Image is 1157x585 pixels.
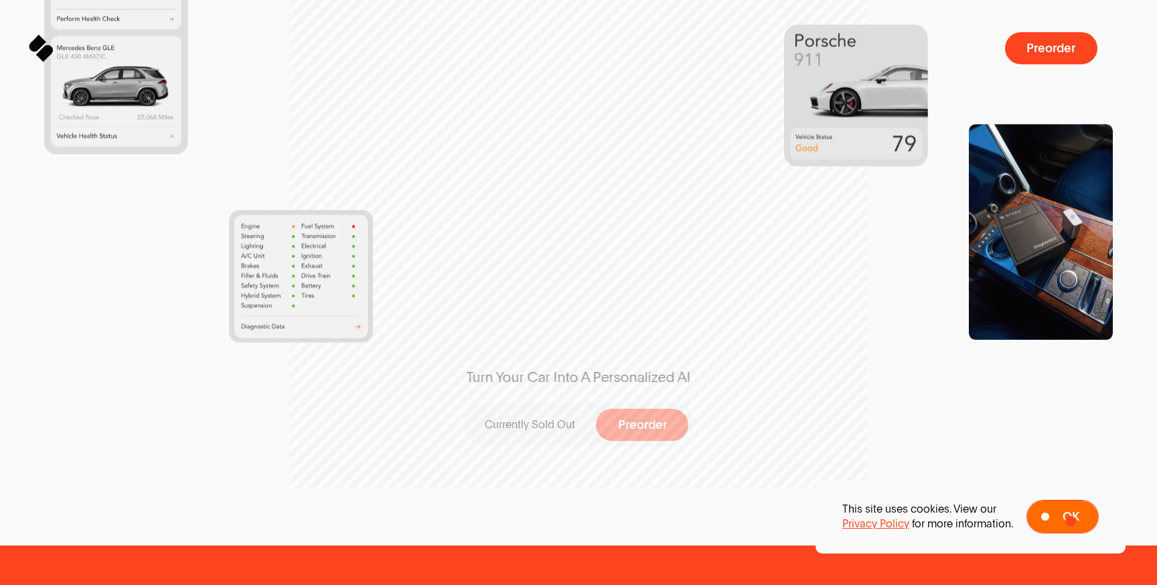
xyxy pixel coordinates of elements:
[485,417,575,432] p: Currently Sold Out
[1027,42,1076,55] span: Preorder
[441,368,717,387] span: Turn Your Car Into A Personalized AI
[969,125,1113,340] img: Interior product shot of SPARQ Diagnostics with Packaging
[842,502,1013,531] p: This site uses cookies. View our for more information.
[1005,32,1097,64] button: Preorder a SPARQ Diagnostics Device
[229,210,373,342] img: System Health Status of Cars in the SPARQ App
[618,419,667,432] span: Preorder
[596,409,688,441] button: Preorder
[467,368,691,387] span: Turn Your Car Into A Personalized AI
[1026,500,1099,533] button: Ok
[1063,511,1079,523] span: Ok
[842,517,909,531] a: Privacy Policy
[784,25,928,167] img: Vehicle Health Status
